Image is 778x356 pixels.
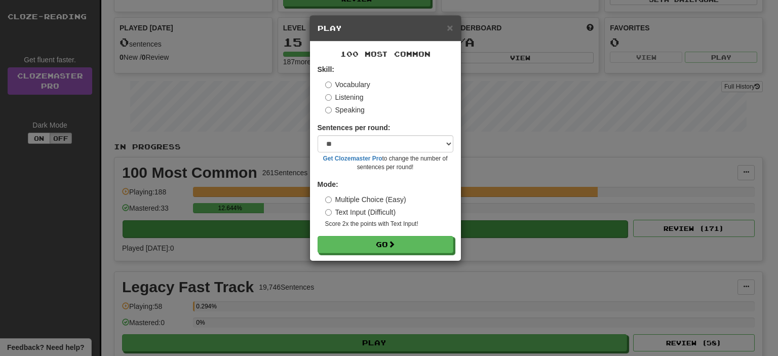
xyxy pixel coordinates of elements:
input: Text Input (Difficult) [325,209,332,216]
input: Vocabulary [325,82,332,88]
input: Speaking [325,107,332,113]
span: × [447,22,453,33]
label: Sentences per round: [318,123,391,133]
label: Text Input (Difficult) [325,207,396,217]
label: Listening [325,92,364,102]
h5: Play [318,23,453,33]
button: Go [318,236,453,253]
span: 100 Most Common [340,50,431,58]
button: Close [447,22,453,33]
strong: Mode: [318,180,338,188]
label: Multiple Choice (Easy) [325,194,406,205]
a: Get Clozemaster Pro [323,155,382,162]
small: Score 2x the points with Text Input ! [325,220,453,228]
small: to change the number of sentences per round! [318,154,453,172]
input: Multiple Choice (Easy) [325,196,332,203]
label: Speaking [325,105,365,115]
label: Vocabulary [325,80,370,90]
input: Listening [325,94,332,101]
strong: Skill: [318,65,334,73]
